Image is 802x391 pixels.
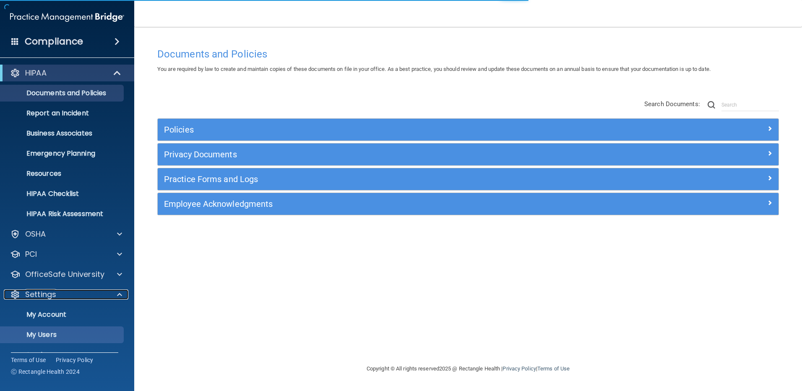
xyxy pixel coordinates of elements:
[5,210,120,218] p: HIPAA Risk Assessment
[11,368,80,376] span: Ⓒ Rectangle Health 2024
[25,289,56,300] p: Settings
[5,351,120,359] p: Services
[25,249,37,259] p: PCI
[164,123,772,136] a: Policies
[25,229,46,239] p: OSHA
[11,356,46,364] a: Terms of Use
[10,229,122,239] a: OSHA
[5,89,120,97] p: Documents and Policies
[10,9,124,26] img: PMB logo
[164,148,772,161] a: Privacy Documents
[5,190,120,198] p: HIPAA Checklist
[164,175,617,184] h5: Practice Forms and Logs
[644,100,700,108] span: Search Documents:
[164,125,617,134] h5: Policies
[5,331,120,339] p: My Users
[157,49,779,60] h4: Documents and Policies
[537,365,570,372] a: Terms of Use
[164,199,617,209] h5: Employee Acknowledgments
[315,355,621,382] div: Copyright © All rights reserved 2025 @ Rectangle Health | |
[10,68,122,78] a: HIPAA
[5,310,120,319] p: My Account
[5,129,120,138] p: Business Associates
[164,172,772,186] a: Practice Forms and Logs
[25,68,47,78] p: HIPAA
[503,365,536,372] a: Privacy Policy
[5,169,120,178] p: Resources
[56,356,94,364] a: Privacy Policy
[10,269,122,279] a: OfficeSafe University
[164,150,617,159] h5: Privacy Documents
[721,99,779,111] input: Search
[10,249,122,259] a: PCI
[25,269,104,279] p: OfficeSafe University
[5,149,120,158] p: Emergency Planning
[164,197,772,211] a: Employee Acknowledgments
[708,101,715,109] img: ic-search.3b580494.png
[10,289,122,300] a: Settings
[5,109,120,117] p: Report an Incident
[157,66,711,72] span: You are required by law to create and maintain copies of these documents on file in your office. ...
[25,36,83,47] h4: Compliance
